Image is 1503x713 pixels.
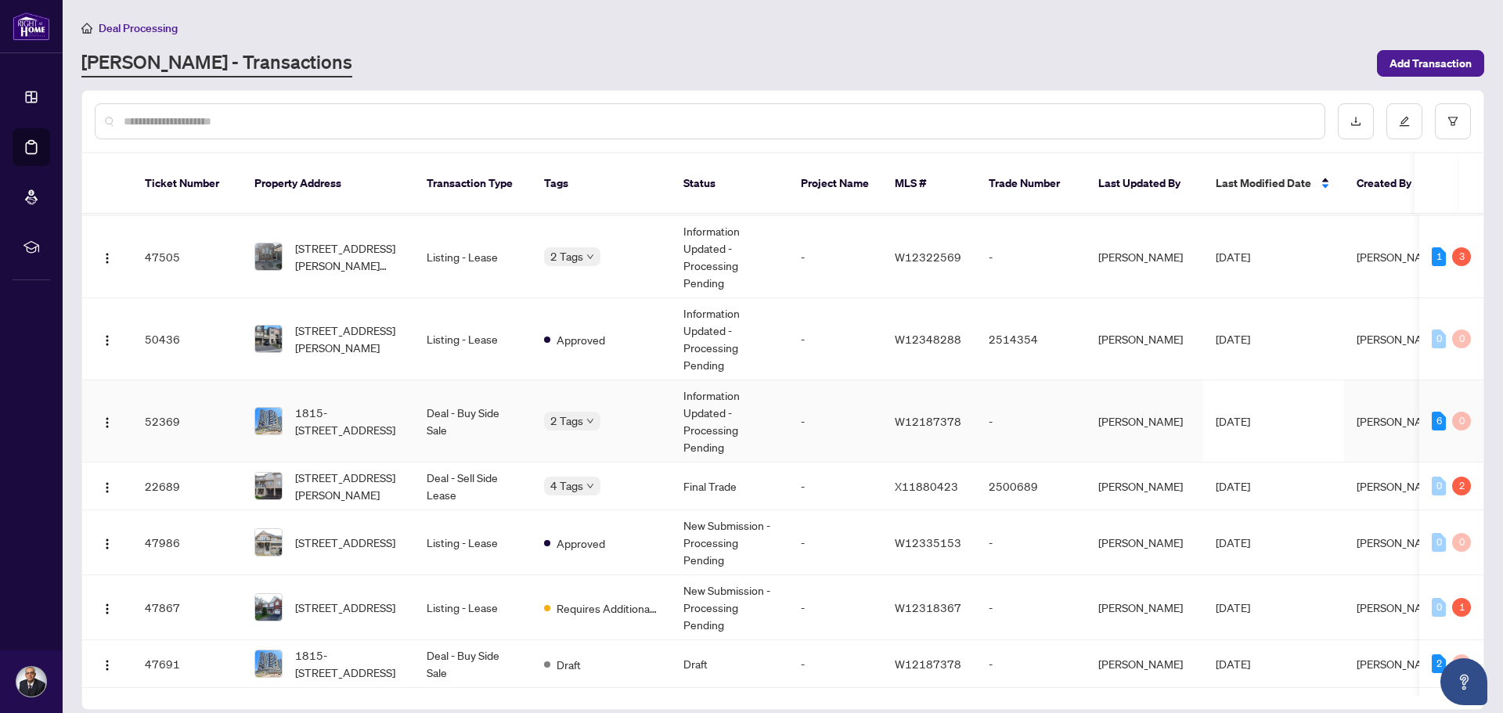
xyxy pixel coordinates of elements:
[132,153,242,214] th: Ticket Number
[1086,510,1203,575] td: [PERSON_NAME]
[1086,463,1203,510] td: [PERSON_NAME]
[1386,103,1422,139] button: edit
[557,331,605,348] span: Approved
[788,510,882,575] td: -
[414,380,532,463] td: Deal - Buy Side Sale
[895,535,961,549] span: W12335153
[1216,250,1250,264] span: [DATE]
[101,538,114,550] img: Logo
[788,575,882,640] td: -
[132,575,242,640] td: 47867
[1432,412,1446,430] div: 6
[976,153,1086,214] th: Trade Number
[132,298,242,380] td: 50436
[671,298,788,380] td: Information Updated - Processing Pending
[1086,575,1203,640] td: [PERSON_NAME]
[1377,50,1484,77] button: Add Transaction
[1432,598,1446,617] div: 0
[101,416,114,429] img: Logo
[1357,657,1441,671] span: [PERSON_NAME]
[1216,175,1311,192] span: Last Modified Date
[1452,598,1471,617] div: 1
[295,404,402,438] span: 1815-[STREET_ADDRESS]
[671,216,788,298] td: Information Updated - Processing Pending
[295,239,402,274] span: [STREET_ADDRESS][PERSON_NAME][PERSON_NAME]
[976,298,1086,380] td: 2514354
[1432,329,1446,348] div: 0
[295,534,395,551] span: [STREET_ADDRESS]
[95,409,120,434] button: Logo
[895,600,961,614] span: W12318367
[1435,103,1471,139] button: filter
[95,595,120,620] button: Logo
[1086,298,1203,380] td: [PERSON_NAME]
[1216,535,1250,549] span: [DATE]
[788,298,882,380] td: -
[81,49,352,77] a: [PERSON_NAME] - Transactions
[295,469,402,503] span: [STREET_ADDRESS][PERSON_NAME]
[976,216,1086,298] td: -
[255,650,282,677] img: thumbnail-img
[414,640,532,688] td: Deal - Buy Side Sale
[788,153,882,214] th: Project Name
[1432,533,1446,552] div: 0
[95,651,120,676] button: Logo
[101,252,114,265] img: Logo
[132,216,242,298] td: 47505
[1216,600,1250,614] span: [DATE]
[550,412,583,430] span: 2 Tags
[1086,640,1203,688] td: [PERSON_NAME]
[132,380,242,463] td: 52369
[255,408,282,434] img: thumbnail-img
[1203,153,1344,214] th: Last Modified Date
[1357,250,1441,264] span: [PERSON_NAME]
[895,332,961,346] span: W12348288
[414,575,532,640] td: Listing - Lease
[1086,380,1203,463] td: [PERSON_NAME]
[255,243,282,270] img: thumbnail-img
[295,322,402,356] span: [STREET_ADDRESS][PERSON_NAME]
[1357,600,1441,614] span: [PERSON_NAME]
[255,594,282,621] img: thumbnail-img
[1452,412,1471,430] div: 0
[101,603,114,615] img: Logo
[1440,658,1487,705] button: Open asap
[1216,414,1250,428] span: [DATE]
[976,640,1086,688] td: -
[132,640,242,688] td: 47691
[81,23,92,34] span: home
[586,253,594,261] span: down
[1344,153,1438,214] th: Created By
[1216,332,1250,346] span: [DATE]
[976,510,1086,575] td: -
[1357,332,1441,346] span: [PERSON_NAME]
[671,463,788,510] td: Final Trade
[255,326,282,352] img: thumbnail-img
[788,380,882,463] td: -
[976,380,1086,463] td: -
[95,326,120,351] button: Logo
[976,463,1086,510] td: 2500689
[1216,479,1250,493] span: [DATE]
[1452,654,1471,673] div: 0
[557,656,581,673] span: Draft
[882,153,976,214] th: MLS #
[788,640,882,688] td: -
[1432,247,1446,266] div: 1
[95,244,120,269] button: Logo
[557,535,605,552] span: Approved
[414,153,532,214] th: Transaction Type
[1357,414,1441,428] span: [PERSON_NAME]
[1432,654,1446,673] div: 2
[132,510,242,575] td: 47986
[295,599,395,616] span: [STREET_ADDRESS]
[255,473,282,499] img: thumbnail-img
[671,640,788,688] td: Draft
[95,474,120,499] button: Logo
[1389,51,1472,76] span: Add Transaction
[101,334,114,347] img: Logo
[671,510,788,575] td: New Submission - Processing Pending
[550,477,583,495] span: 4 Tags
[671,575,788,640] td: New Submission - Processing Pending
[101,659,114,672] img: Logo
